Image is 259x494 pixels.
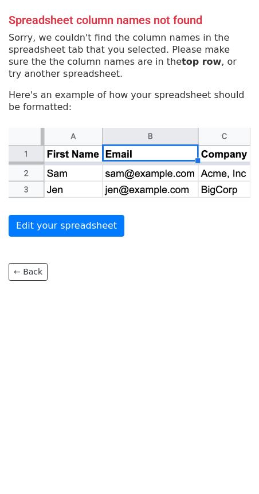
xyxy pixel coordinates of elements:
strong: top row [182,56,221,67]
p: Here's an example of how your spreadsheet should be formatted: [9,89,250,113]
img: google_sheets_email_column-fe0440d1484b1afe603fdd0efe349d91248b687ca341fa437c667602712cb9b1.png [9,128,250,198]
a: ← Back [9,263,48,281]
h4: Spreadsheet column names not found [9,13,250,27]
p: Sorry, we couldn't find the column names in the spreadsheet tab that you selected. Please make su... [9,32,250,80]
a: Edit your spreadsheet [9,215,124,237]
